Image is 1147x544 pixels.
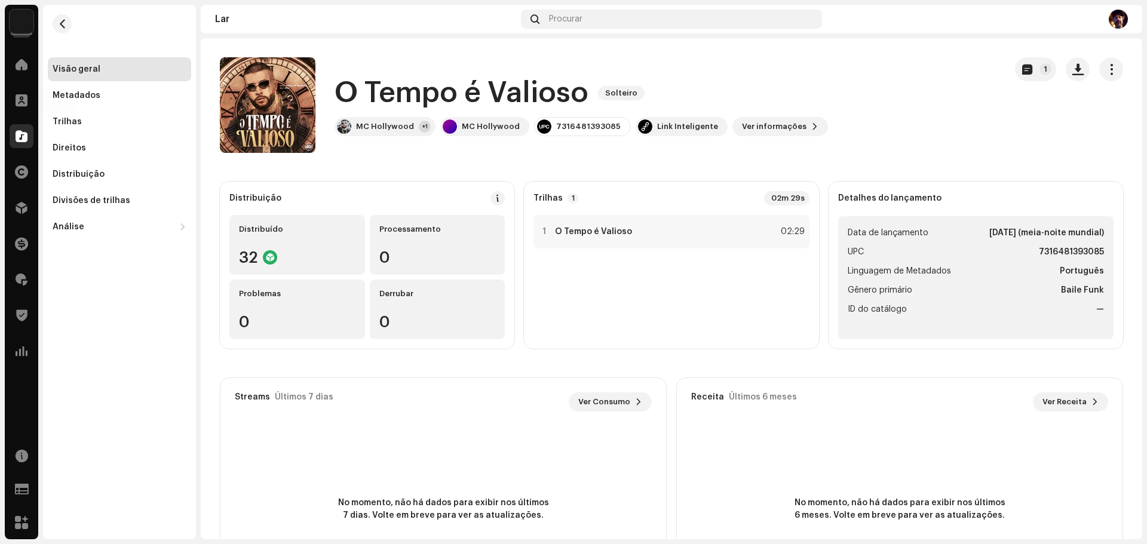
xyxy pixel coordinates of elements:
[48,110,191,134] re-m-nav-item: Trilhas
[729,393,797,401] font: Últimos 6 meses
[1015,57,1056,81] button: 1
[462,122,520,130] font: MC Hollywood
[838,194,941,202] font: Detalhes do lançamento
[356,122,414,130] font: MC Hollywood
[1033,392,1108,411] button: Ver Receita
[657,122,718,130] font: Link Inteligente
[549,15,582,23] font: Procurar
[989,229,1104,237] font: [DATE] (meia-noite mundial)
[53,65,100,73] font: Visão geral
[848,305,907,314] font: ID do catálogo
[53,143,86,153] div: Direitos
[742,122,806,130] font: Ver informações
[691,393,724,401] font: Receita
[578,398,630,405] font: Ver Consumo
[1044,65,1047,73] font: 1
[48,162,191,186] re-m-nav-item: Distribuição
[795,499,1005,520] font: No momento, não há dados para exibir nos últimos 6 meses. Volte em breve para ver as atualizações.
[229,194,281,202] font: Distribuição
[235,393,270,401] font: Streams
[605,89,637,97] font: Solteiro
[338,499,549,520] font: No momento, não há dados para exibir nos últimos 7 dias. Volte em breve para ver as atualizações.
[1042,398,1087,405] font: Ver Receita
[422,124,428,130] font: +1
[569,392,652,411] button: Ver Consumo
[781,228,805,236] font: 02:29
[48,84,191,107] re-m-nav-item: Metadados
[275,393,333,401] font: Últimos 7 dias
[239,290,281,297] font: Problemas
[53,91,100,100] font: Metadados
[848,267,951,275] font: Linguagem de Metadados
[48,136,191,160] re-m-nav-item: Direitos
[53,117,82,127] div: Trilhas
[572,195,575,202] font: 1
[732,117,828,136] button: Ver informações
[53,144,86,152] font: Direitos
[53,64,100,74] div: Visão geral
[48,57,191,81] re-m-nav-item: Visão geral
[1060,267,1104,275] font: Português
[53,170,105,179] font: Distribuição
[215,14,229,24] font: Lar
[1061,286,1104,294] font: Baile Funk
[848,229,928,237] font: Data de lançamento
[53,223,84,231] font: Análise
[53,196,130,205] font: Divisões de trilhas
[556,122,621,130] font: 7316481393085
[337,119,351,134] img: d70335bc-5147-4f36-8383-f231d489a2b6
[1039,248,1104,256] font: 7316481393085
[48,189,191,213] re-m-nav-item: Divisões de trilhas
[48,215,191,239] re-m-nav-dropdown: Análise
[10,10,33,33] img: 56eeb297-7269-4a48-bf6b-d4ffa91748c0
[1109,10,1128,29] img: d2779005-2424-4c27-bbcd-83a33030ae27
[379,225,441,233] font: Processamento
[239,225,283,233] font: Distribuído
[848,248,864,256] font: UPC
[53,118,82,126] font: Trilhas
[771,194,805,202] font: 02m 29s
[555,228,632,236] font: O Tempo é Valioso
[53,222,84,232] div: Análise
[1096,305,1104,314] font: —
[379,290,413,297] font: Derrubar
[53,196,130,205] div: Divisões de trilhas
[533,194,563,202] font: Trilhas
[335,79,588,107] font: O Tempo é Valioso
[848,286,912,294] font: Gênero primário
